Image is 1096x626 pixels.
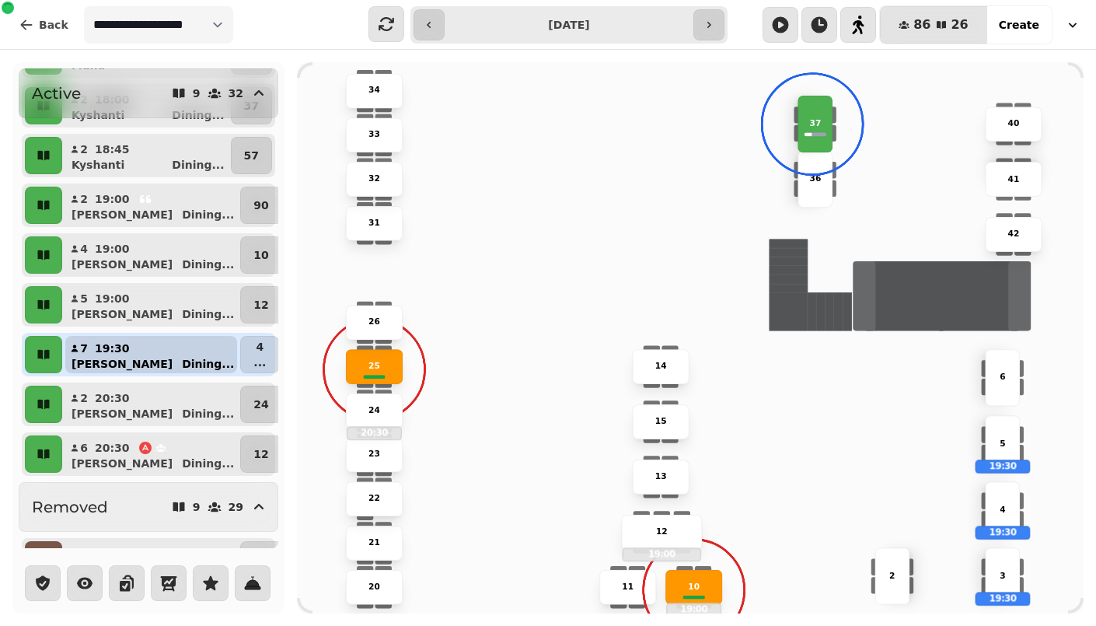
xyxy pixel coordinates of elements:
[32,496,108,518] h2: Removed
[182,406,234,421] p: Dining ...
[253,339,266,355] p: 4
[253,297,268,313] p: 12
[622,581,634,593] p: 11
[368,581,380,593] p: 20
[72,157,124,173] p: Kyshanti
[72,306,173,322] p: [PERSON_NAME]
[240,435,281,473] button: 12
[1000,437,1005,449] p: 5
[65,187,237,224] button: 219:00[PERSON_NAME]Dining...
[79,191,89,207] p: 2
[182,257,234,272] p: Dining ...
[193,502,201,512] p: 9
[95,341,130,356] p: 19:30
[79,390,89,406] p: 2
[182,456,234,471] p: Dining ...
[368,492,380,505] p: 22
[656,526,668,538] p: 12
[95,142,130,157] p: 18:45
[193,88,201,99] p: 9
[240,187,281,224] button: 90
[79,546,89,561] p: 5
[72,257,173,272] p: [PERSON_NAME]
[1000,371,1005,383] p: 6
[368,404,380,417] p: 24
[623,548,700,560] p: 19:00
[986,6,1052,44] button: Create
[79,142,89,157] p: 2
[65,236,237,274] button: 419:00[PERSON_NAME]Dining...
[79,440,89,456] p: 6
[913,19,930,31] span: 86
[951,19,968,31] span: 26
[655,415,667,428] p: 15
[253,355,266,370] p: ...
[253,198,268,213] p: 90
[368,128,380,141] p: 33
[182,306,234,322] p: Dining ...
[368,537,380,549] p: 21
[667,603,721,615] p: 19:00
[1008,173,1020,185] p: 41
[999,19,1039,30] span: Create
[95,546,130,561] p: 12:00
[688,581,700,593] p: 10
[655,470,667,483] p: 13
[368,360,380,372] p: 25
[1008,117,1020,130] p: 40
[655,360,667,372] p: 14
[65,137,228,174] button: 218:45KyshantiDining...
[347,427,401,439] p: 20:30
[976,593,1030,604] p: 19:30
[95,191,130,207] p: 19:00
[95,390,130,406] p: 20:30
[240,236,281,274] button: 10
[95,440,130,456] p: 20:30
[253,397,268,412] p: 24
[6,6,81,44] button: Back
[19,482,278,532] button: Removed929
[880,6,987,44] button: 8626
[244,148,259,163] p: 57
[240,386,281,423] button: 24
[809,173,821,185] p: 36
[368,217,380,229] p: 31
[253,446,268,462] p: 12
[976,460,1030,472] p: 19:30
[65,541,237,579] button: 512:00
[240,286,281,323] button: 12
[1000,503,1005,516] p: 4
[72,356,173,372] p: [PERSON_NAME]
[368,316,380,328] p: 26
[229,88,243,99] p: 32
[72,456,173,471] p: [PERSON_NAME]
[172,157,224,173] p: Dining ...
[368,173,380,185] p: 32
[32,82,81,104] h2: Active
[95,241,130,257] p: 19:00
[72,207,173,222] p: [PERSON_NAME]
[72,406,173,421] p: [PERSON_NAME]
[182,356,234,372] p: Dining ...
[368,449,380,461] p: 23
[65,336,237,373] button: 719:30[PERSON_NAME]Dining...
[253,247,268,263] p: 10
[368,85,380,97] p: 34
[65,435,237,473] button: 620:30[PERSON_NAME]Dining...
[231,137,272,174] button: 57
[1000,570,1005,582] p: 3
[889,570,895,582] p: 2
[182,207,234,222] p: Dining ...
[39,19,68,30] span: Back
[19,68,278,118] button: Active932
[229,502,243,512] p: 29
[65,386,237,423] button: 220:30[PERSON_NAME]Dining...
[1008,228,1020,240] p: 42
[95,291,130,306] p: 19:00
[240,336,279,373] button: 4...
[79,341,89,356] p: 7
[79,241,89,257] p: 4
[809,117,821,130] p: 37
[79,291,89,306] p: 5
[976,526,1030,538] p: 19:30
